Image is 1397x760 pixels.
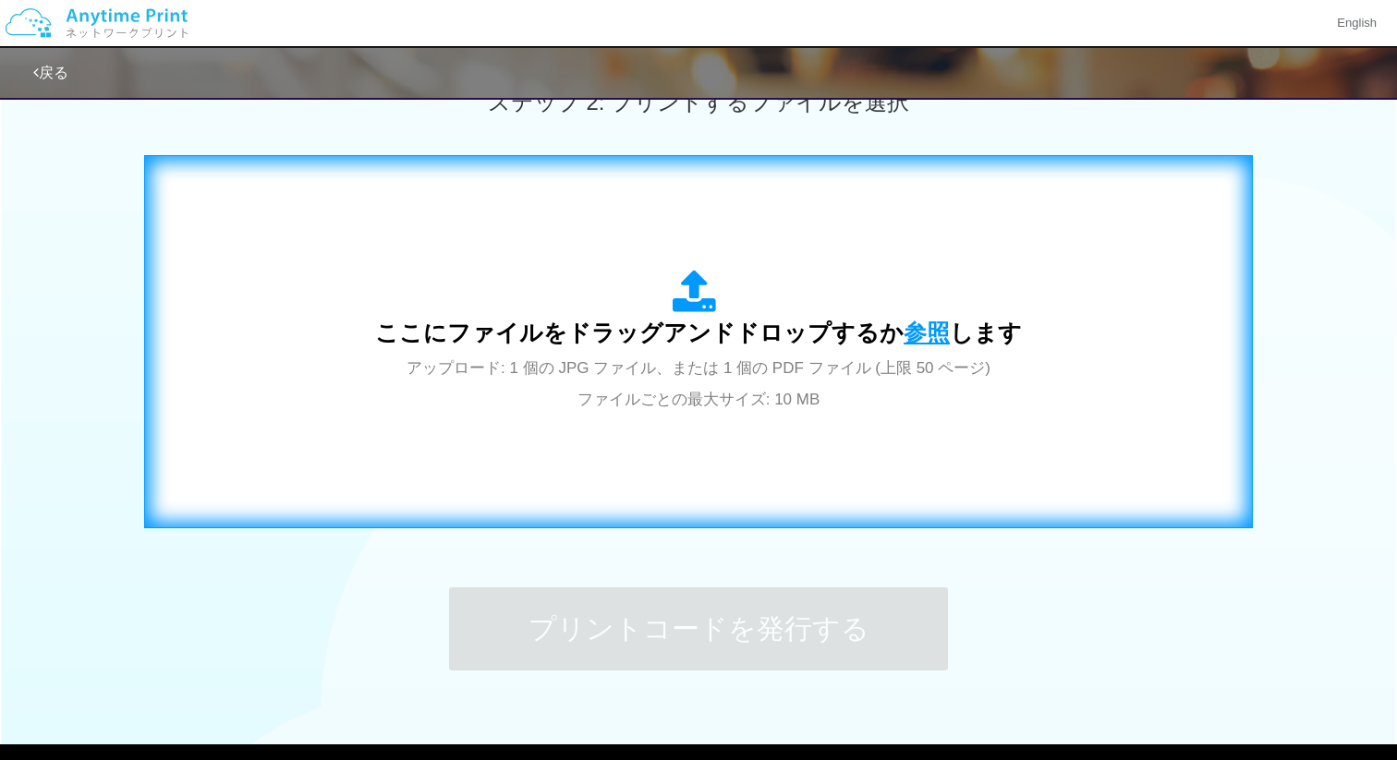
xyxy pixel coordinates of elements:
[488,90,909,115] span: ステップ 2: プリントするファイルを選択
[904,320,950,345] span: 参照
[375,320,1022,345] span: ここにファイルをドラッグアンドドロップするか します
[407,359,990,408] span: アップロード: 1 個の JPG ファイル、または 1 個の PDF ファイル (上限 50 ページ) ファイルごとの最大サイズ: 10 MB
[33,65,68,80] a: 戻る
[449,587,948,670] button: プリントコードを発行する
